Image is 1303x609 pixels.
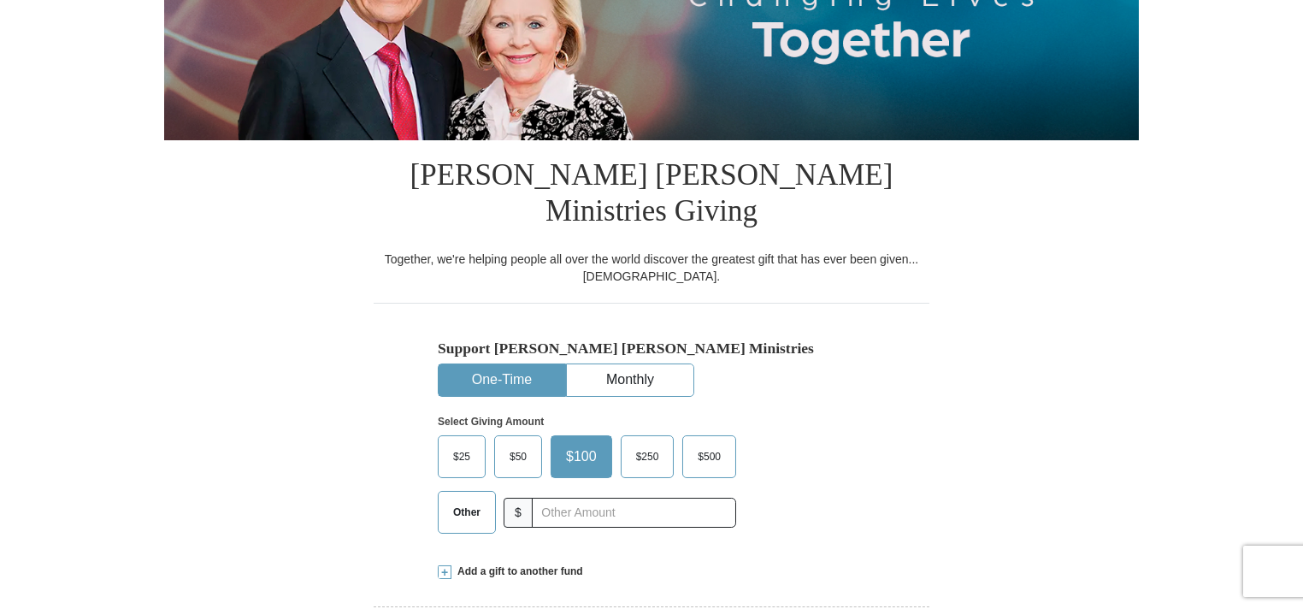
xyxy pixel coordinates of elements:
[504,498,533,528] span: $
[628,444,668,470] span: $250
[689,444,729,470] span: $500
[451,565,583,579] span: Add a gift to another fund
[439,364,565,396] button: One-Time
[374,140,929,251] h1: [PERSON_NAME] [PERSON_NAME] Ministries Giving
[374,251,929,285] div: Together, we're helping people all over the world discover the greatest gift that has ever been g...
[501,444,535,470] span: $50
[567,364,693,396] button: Monthly
[445,444,479,470] span: $25
[557,444,605,470] span: $100
[532,498,736,528] input: Other Amount
[445,500,489,525] span: Other
[438,416,544,428] strong: Select Giving Amount
[438,340,865,358] h5: Support [PERSON_NAME] [PERSON_NAME] Ministries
